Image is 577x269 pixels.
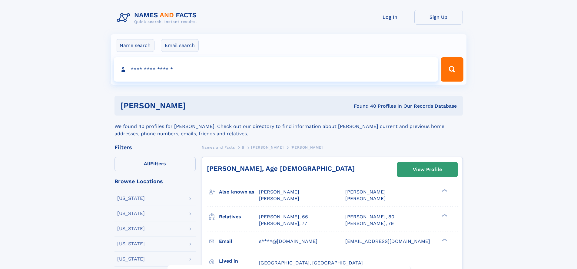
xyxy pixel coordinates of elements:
div: ❯ [440,213,448,217]
a: [PERSON_NAME], 66 [259,214,308,220]
h3: Email [219,236,259,247]
img: Logo Names and Facts [114,10,202,26]
a: [PERSON_NAME], Age [DEMOGRAPHIC_DATA] [207,165,355,172]
div: Browse Locations [114,179,196,184]
a: Log In [366,10,414,25]
a: Names and Facts [202,143,235,151]
div: View Profile [413,163,442,177]
span: [PERSON_NAME] [251,145,284,150]
label: Filters [114,157,196,171]
span: [PERSON_NAME] [259,189,299,195]
span: [PERSON_NAME] [259,196,299,201]
span: All [144,161,150,166]
h1: [PERSON_NAME] [121,102,270,109]
a: [PERSON_NAME], 77 [259,220,307,227]
div: ❯ [440,238,448,242]
a: [PERSON_NAME] [251,143,284,151]
button: Search Button [441,57,463,82]
h3: Relatives [219,212,259,222]
span: [PERSON_NAME] [290,145,323,150]
label: Email search [161,39,199,52]
div: [US_STATE] [117,196,145,201]
span: [GEOGRAPHIC_DATA], [GEOGRAPHIC_DATA] [259,260,363,266]
a: [PERSON_NAME], 79 [345,220,394,227]
span: [PERSON_NAME] [345,189,386,195]
div: [US_STATE] [117,211,145,216]
div: Filters [114,145,196,150]
h3: Lived in [219,256,259,266]
div: [US_STATE] [117,226,145,231]
span: [EMAIL_ADDRESS][DOMAIN_NAME] [345,238,430,244]
a: Sign Up [414,10,463,25]
div: [US_STATE] [117,257,145,261]
h3: Also known as [219,187,259,197]
input: search input [114,57,438,82]
div: ❯ [440,189,448,193]
a: B [242,143,244,151]
label: Name search [116,39,154,52]
div: We found 40 profiles for [PERSON_NAME]. Check out our directory to find information about [PERSON... [114,116,463,137]
a: View Profile [397,162,457,177]
a: [PERSON_NAME], 80 [345,214,394,220]
span: B [242,145,244,150]
span: [PERSON_NAME] [345,196,386,201]
div: Found 40 Profiles In Our Records Database [270,103,457,109]
div: [US_STATE] [117,241,145,246]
